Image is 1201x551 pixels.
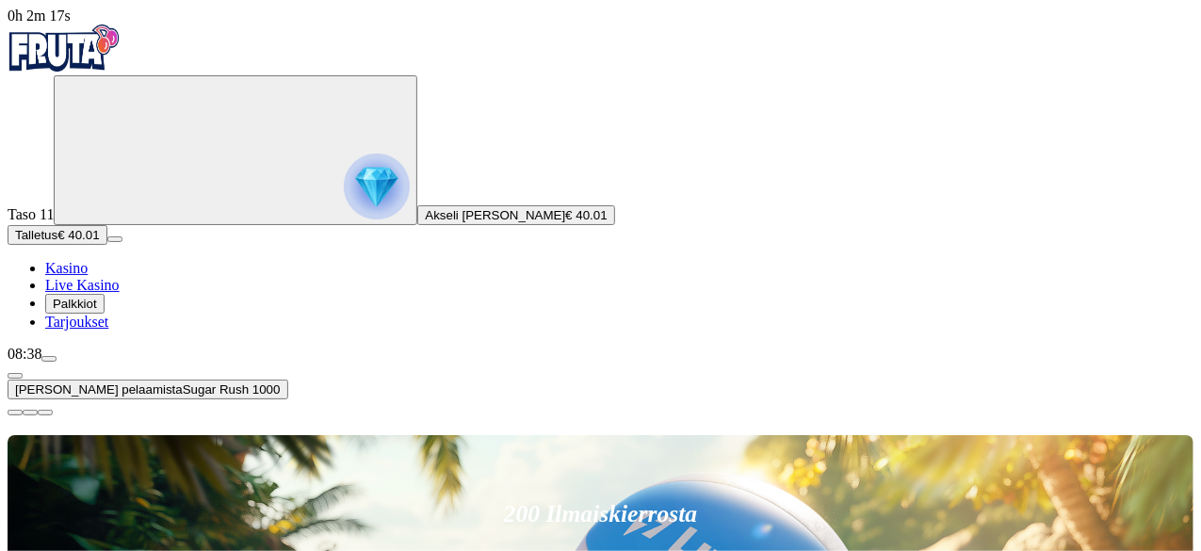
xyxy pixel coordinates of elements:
span: € 40.01 [57,228,99,242]
span: Taso 11 [8,206,54,222]
a: Tarjoukset [45,314,108,330]
a: Fruta [8,58,121,74]
img: Fruta [8,24,121,72]
button: reward progress [54,75,417,225]
span: Talletus [15,228,57,242]
span: user session time [8,8,71,24]
button: play icon [8,373,23,379]
button: chevron-down icon [23,410,38,415]
span: Akseli [PERSON_NAME] [425,208,565,222]
button: Palkkiot [45,294,105,314]
nav: Main menu [8,260,1193,331]
a: Live Kasino [45,277,120,293]
span: € 40.01 [565,208,607,222]
button: [PERSON_NAME] pelaamistaSugar Rush 1000 [8,380,288,399]
button: Talletusplus icon€ 40.01 [8,225,107,245]
span: Palkkiot [53,297,97,311]
button: Akseli [PERSON_NAME]€ 40.01 [417,205,614,225]
button: fullscreen icon [38,410,53,415]
nav: Primary [8,24,1193,331]
span: 08:38 [8,346,41,362]
a: Kasino [45,260,88,276]
img: reward progress [344,154,410,219]
button: close icon [8,410,23,415]
button: menu [107,236,122,242]
button: menu [41,356,57,362]
span: [PERSON_NAME] pelaamista [15,382,183,397]
span: Sugar Rush 1000 [183,382,281,397]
